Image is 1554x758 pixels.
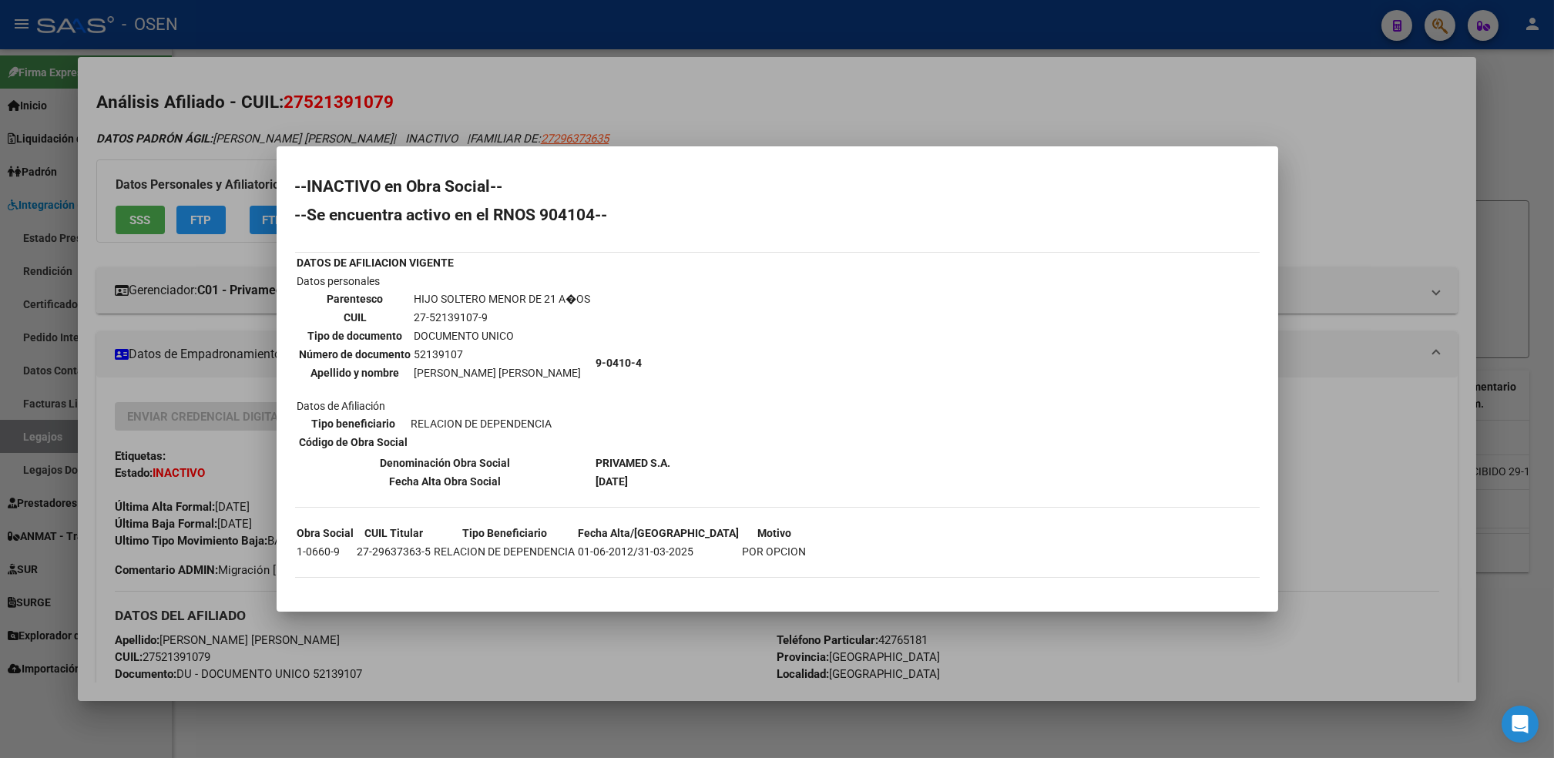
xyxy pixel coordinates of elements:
td: DOCUMENTO UNICO [414,327,592,344]
td: Datos personales Datos de Afiliación [297,273,594,453]
b: [DATE] [596,475,629,488]
th: Tipo Beneficiario [434,525,576,542]
th: Denominación Obra Social [297,454,594,471]
td: 52139107 [414,346,592,363]
th: Motivo [742,525,807,542]
td: HIJO SOLTERO MENOR DE 21 A�OS [414,290,592,307]
td: 27-52139107-9 [414,309,592,326]
th: Tipo beneficiario [299,415,409,432]
th: Apellido y nombre [299,364,412,381]
div: Open Intercom Messenger [1502,706,1539,743]
td: [PERSON_NAME] [PERSON_NAME] [414,364,592,381]
b: 9-0410-4 [596,357,643,369]
th: Tipo de documento [299,327,412,344]
th: Obra Social [297,525,355,542]
th: CUIL Titular [357,525,432,542]
th: CUIL [299,309,412,326]
td: 01-06-2012/31-03-2025 [578,543,740,560]
td: POR OPCION [742,543,807,560]
td: RELACION DE DEPENDENCIA [411,415,553,432]
th: Código de Obra Social [299,434,409,451]
th: Parentesco [299,290,412,307]
td: 27-29637363-5 [357,543,432,560]
td: 1-0660-9 [297,543,355,560]
b: PRIVAMED S.A. [596,457,671,469]
th: Número de documento [299,346,412,363]
b: DATOS DE AFILIACION VIGENTE [297,257,455,269]
h2: --INACTIVO en Obra Social-- [295,179,1260,194]
th: Fecha Alta Obra Social [297,473,594,490]
td: RELACION DE DEPENDENCIA [434,543,576,560]
h2: --Se encuentra activo en el RNOS 904104-- [295,207,1260,223]
th: Fecha Alta/[GEOGRAPHIC_DATA] [578,525,740,542]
